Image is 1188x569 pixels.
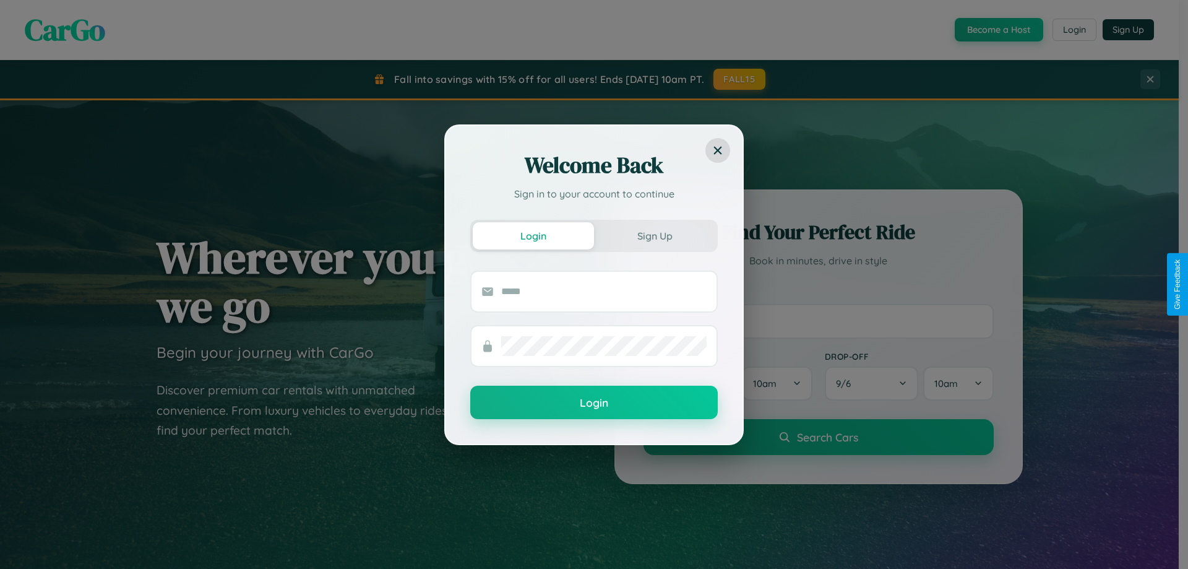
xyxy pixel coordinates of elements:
[470,150,718,180] h2: Welcome Back
[473,222,594,250] button: Login
[594,222,715,250] button: Sign Up
[470,386,718,419] button: Login
[1173,259,1182,310] div: Give Feedback
[470,186,718,201] p: Sign in to your account to continue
